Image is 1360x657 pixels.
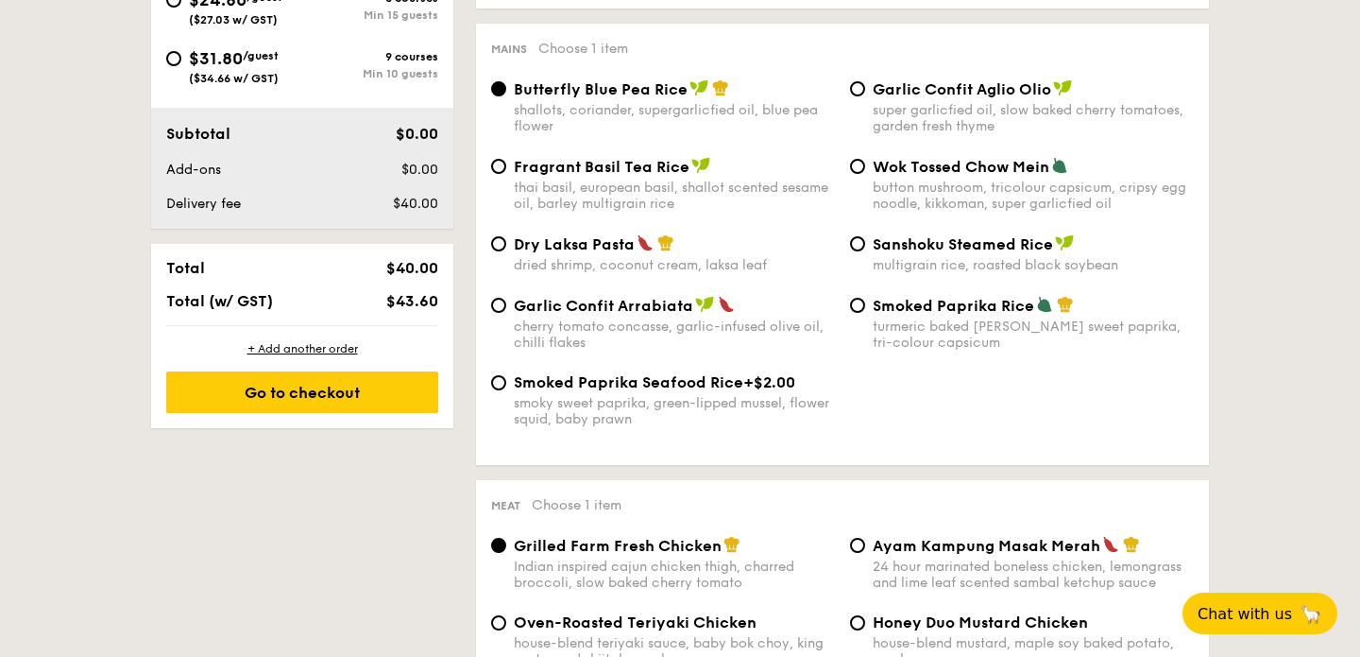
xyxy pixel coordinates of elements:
[873,102,1194,134] div: super garlicfied oil, slow baked cherry tomatoes, garden fresh thyme
[718,296,735,313] img: icon-spicy.37a8142b.svg
[689,79,708,96] img: icon-vegan.f8ff3823.svg
[637,234,654,251] img: icon-spicy.37a8142b.svg
[491,538,506,553] input: Grilled Farm Fresh ChickenIndian inspired cajun chicken thigh, charred broccoli, slow baked cherr...
[514,158,689,176] span: Fragrant Basil Tea Rice
[302,50,438,63] div: 9 courses
[243,49,279,62] span: /guest
[189,72,279,85] span: ($34.66 w/ GST)
[1102,536,1119,553] img: icon-spicy.37a8142b.svg
[1300,603,1322,625] span: 🦙
[873,537,1100,555] span: Ayam Kampung Masak Merah
[491,43,527,56] span: Mains
[873,614,1088,631] span: Honey Duo Mustard Chicken
[1182,593,1337,634] button: Chat with us🦙
[386,259,438,277] span: $40.00
[514,319,835,351] div: cherry tomato concasse, garlic-infused olive oil, chilli flakes
[491,81,506,96] input: Butterfly Blue Pea Riceshallots, coriander, supergarlicfied oil, blue pea flower
[1051,157,1068,174] img: icon-vegetarian.fe4039eb.svg
[873,235,1053,253] span: Sanshoku Steamed Rice
[393,196,438,212] span: $40.00
[491,159,506,174] input: Fragrant Basil Tea Ricethai basil, european basil, shallot scented sesame oil, barley multigrain ...
[657,234,674,251] img: icon-chef-hat.a58ddaea.svg
[691,157,710,174] img: icon-vegan.f8ff3823.svg
[873,297,1034,315] span: Smoked Paprika Rice
[491,499,520,512] span: Meat
[712,79,729,96] img: icon-chef-hat.a58ddaea.svg
[1123,536,1140,553] img: icon-chef-hat.a58ddaea.svg
[189,48,243,69] span: $31.80
[850,298,865,313] input: Smoked Paprika Riceturmeric baked [PERSON_NAME] sweet paprika, tri-colour capsicum
[850,236,865,251] input: Sanshoku Steamed Ricemultigrain rice, roasted black soybean
[1053,79,1072,96] img: icon-vegan.f8ff3823.svg
[850,615,865,631] input: Honey Duo Mustard Chickenhouse-blend mustard, maple soy baked potato, parsley
[514,235,635,253] span: Dry Laksa Pasta
[166,341,438,356] div: + Add another order
[514,102,835,134] div: shallots, coriander, supergarlicfied oil, blue pea flower
[401,162,438,178] span: $0.00
[166,51,181,66] input: $31.80/guest($34.66 w/ GST)9 coursesMin 10 guests
[873,180,1194,212] div: button mushroom, tricolour capsicum, cripsy egg noodle, kikkoman, super garlicfied oil
[514,559,835,591] div: Indian inspired cajun chicken thigh, charred broccoli, slow baked cherry tomato
[514,80,688,98] span: Butterfly Blue Pea Rice
[743,373,795,391] span: +$2.00
[514,180,835,212] div: thai basil, european basil, shallot scented sesame oil, barley multigrain rice
[491,375,506,390] input: Smoked Paprika Seafood Rice+$2.00smoky sweet paprika, green-lipped mussel, flower squid, baby prawn
[695,296,714,313] img: icon-vegan.f8ff3823.svg
[166,292,273,310] span: Total (w/ GST)
[850,538,865,553] input: Ayam Kampung Masak Merah24 hour marinated boneless chicken, lemongrass and lime leaf scented samb...
[302,67,438,80] div: Min 10 guests
[873,257,1194,273] div: multigrain rice, roasted black soybean
[386,292,438,310] span: $43.60
[514,297,693,315] span: Garlic Confit Arrabiata
[491,615,506,631] input: Oven-Roasted Teriyaki Chickenhouse-blend teriyaki sauce, baby bok choy, king oyster and shiitake ...
[302,9,438,22] div: Min 15 guests
[873,80,1051,98] span: Garlic Confit Aglio Olio
[514,395,835,427] div: smoky sweet paprika, green-lipped mussel, flower squid, baby prawn
[873,319,1194,351] div: turmeric baked [PERSON_NAME] sweet paprika, tri-colour capsicum
[532,497,621,513] span: Choose 1 item
[873,158,1049,176] span: Wok Tossed Chow Mein
[166,162,221,178] span: Add-ons
[850,81,865,96] input: Garlic Confit Aglio Oliosuper garlicfied oil, slow baked cherry tomatoes, garden fresh thyme
[1036,296,1053,313] img: icon-vegetarian.fe4039eb.svg
[1055,234,1074,251] img: icon-vegan.f8ff3823.svg
[189,13,278,26] span: ($27.03 w/ GST)
[166,125,230,143] span: Subtotal
[491,298,506,313] input: Garlic Confit Arrabiatacherry tomato concasse, garlic-infused olive oil, chilli flakes
[491,236,506,251] input: Dry Laksa Pastadried shrimp, coconut cream, laksa leaf
[514,373,743,391] span: Smoked Paprika Seafood Rice
[1057,296,1074,313] img: icon-chef-hat.a58ddaea.svg
[514,614,756,631] span: Oven-Roasted Teriyaki Chicken
[514,257,835,273] div: dried shrimp, coconut cream, laksa leaf
[396,125,438,143] span: $0.00
[873,559,1194,591] div: 24 hour marinated boneless chicken, lemongrass and lime leaf scented sambal ketchup sauce
[166,259,205,277] span: Total
[538,41,628,57] span: Choose 1 item
[166,196,241,212] span: Delivery fee
[723,536,740,553] img: icon-chef-hat.a58ddaea.svg
[850,159,865,174] input: Wok Tossed Chow Meinbutton mushroom, tricolour capsicum, cripsy egg noodle, kikkoman, super garli...
[514,537,722,555] span: Grilled Farm Fresh Chicken
[166,372,438,413] div: Go to checkout
[1198,605,1292,623] span: Chat with us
